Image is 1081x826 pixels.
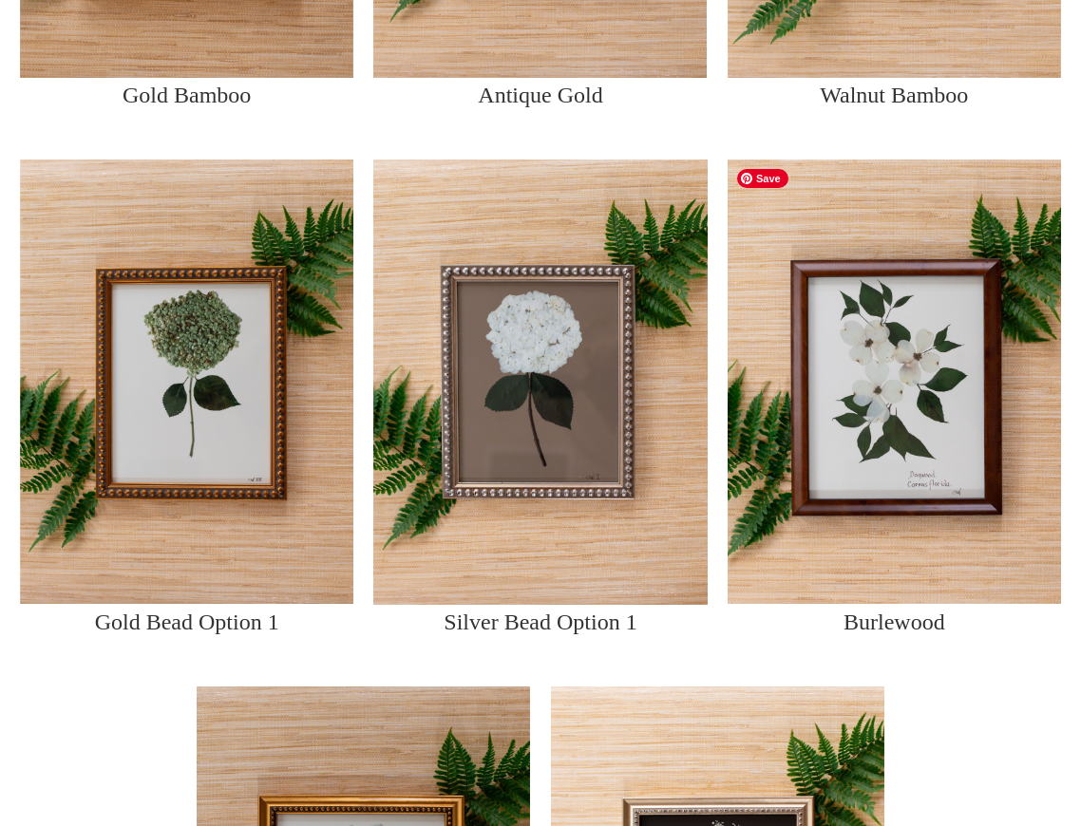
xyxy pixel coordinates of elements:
p: Gold Bamboo [123,78,251,112]
p: Walnut Bamboo [820,78,968,112]
p: Antique Gold [478,78,602,112]
span: Save [737,169,788,188]
p: Silver Bead Option 1 [444,605,636,639]
p: Burlewood [844,605,945,639]
p: Gold Bead Option 1 [95,605,279,639]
